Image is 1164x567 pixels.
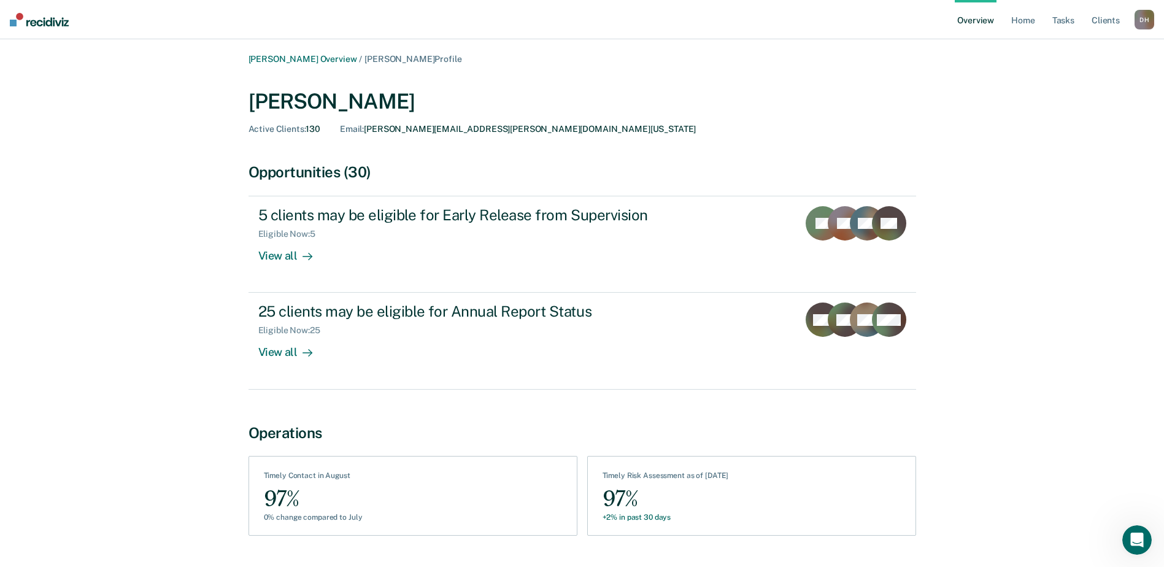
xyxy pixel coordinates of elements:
img: Recidiviz [10,13,69,26]
div: Timely Risk Assessment as of [DATE] [603,471,729,485]
div: [PERSON_NAME][EMAIL_ADDRESS][PERSON_NAME][DOMAIN_NAME][US_STATE] [340,124,696,134]
a: 5 clients may be eligible for Early Release from SupervisionEligible Now:5View all [249,196,916,293]
div: 5 clients may be eligible for Early Release from Supervision [258,206,689,224]
div: View all [258,336,327,360]
div: Eligible Now : 25 [258,325,330,336]
div: D H [1135,10,1154,29]
div: 97% [264,485,363,513]
div: 97% [603,485,729,513]
div: Operations [249,424,916,442]
iframe: Intercom live chat [1122,525,1152,555]
div: Timely Contact in August [264,471,363,485]
button: DH [1135,10,1154,29]
div: 25 clients may be eligible for Annual Report Status [258,303,689,320]
div: [PERSON_NAME] [249,89,916,114]
a: [PERSON_NAME] Overview [249,54,357,64]
div: 0% change compared to July [264,513,363,522]
div: Eligible Now : 5 [258,229,325,239]
a: 25 clients may be eligible for Annual Report StatusEligible Now:25View all [249,293,916,389]
span: Email : [340,124,364,134]
div: +2% in past 30 days [603,513,729,522]
span: / [357,54,364,64]
div: View all [258,239,327,263]
div: 130 [249,124,321,134]
div: Opportunities (30) [249,163,916,181]
span: Active Clients : [249,124,306,134]
span: [PERSON_NAME] Profile [364,54,461,64]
